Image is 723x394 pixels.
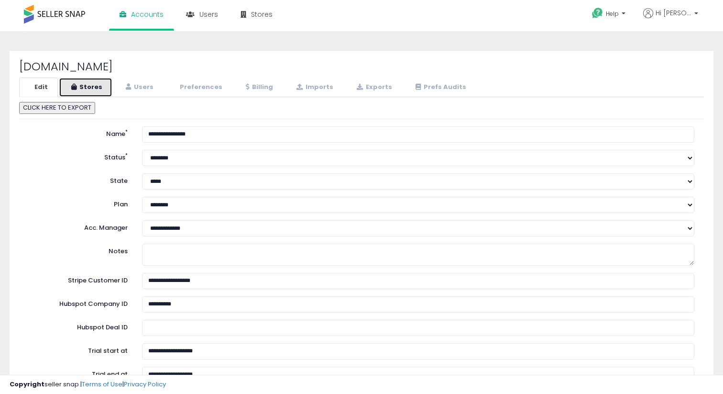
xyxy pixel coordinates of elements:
button: CLICK HERE TO EXPORT [19,102,95,114]
label: Status [22,150,135,162]
a: Preferences [164,78,232,97]
a: Privacy Policy [124,380,166,389]
label: Plan [22,197,135,209]
label: Trial start at [22,343,135,356]
span: Hi [PERSON_NAME] [656,8,691,18]
label: Name [22,126,135,139]
h2: [DOMAIN_NAME] [19,60,704,73]
a: Billing [233,78,283,97]
a: Imports [284,78,343,97]
strong: Copyright [10,380,44,389]
span: Help [606,10,619,18]
a: Terms of Use [82,380,122,389]
span: Accounts [131,10,164,19]
div: seller snap | | [10,380,166,389]
label: Acc. Manager [22,220,135,233]
label: Notes [22,244,135,256]
a: Hi [PERSON_NAME] [643,8,698,30]
label: Trial end at [22,367,135,379]
a: Stores [59,78,112,97]
a: Edit [19,78,58,97]
a: Users [113,78,164,97]
label: Stripe Customer ID [22,273,135,285]
a: Exports [344,78,402,97]
a: Prefs Audits [403,78,476,97]
label: Hubspot Deal ID [22,320,135,332]
span: Users [199,10,218,19]
span: Stores [251,10,273,19]
label: State [22,173,135,186]
label: Hubspot Company ID [22,296,135,309]
i: Get Help [592,7,603,19]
